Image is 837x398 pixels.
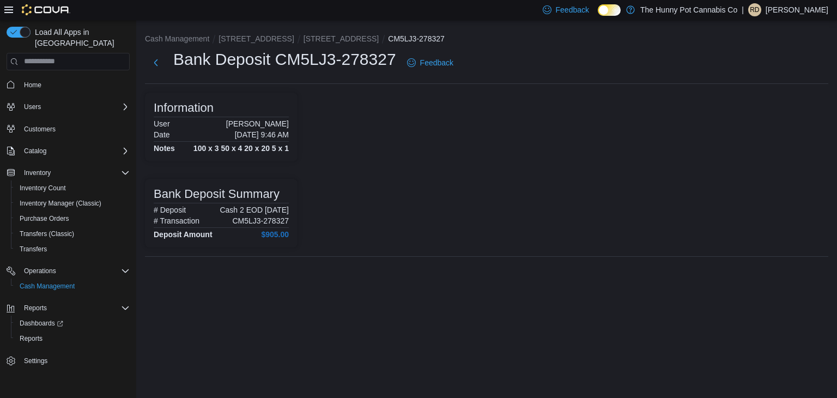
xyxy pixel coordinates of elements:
a: Transfers (Classic) [15,227,78,240]
span: Reports [20,334,43,343]
button: Operations [2,263,134,279]
span: Catalog [20,144,130,158]
input: Dark Mode [598,4,621,16]
a: Customers [20,123,60,136]
span: Operations [24,267,56,275]
span: Reports [20,301,130,315]
button: Inventory [2,165,134,180]
span: Cash Management [20,282,75,291]
h4: 100 x 3 50 x 4 20 x 20 5 x 1 [193,144,289,153]
a: Settings [20,354,52,367]
span: Transfers [20,245,47,254]
a: Inventory Count [15,182,70,195]
span: Operations [20,264,130,278]
a: Dashboards [11,316,134,331]
p: CM5LJ3-278327 [232,216,289,225]
h1: Bank Deposit CM5LJ3-278327 [173,49,396,70]
span: Inventory [24,168,51,177]
span: Feedback [556,4,589,15]
nav: Complex example [7,73,130,397]
button: Cash Management [11,279,134,294]
p: | [742,3,744,16]
h6: # Deposit [154,206,186,214]
button: Transfers [11,242,134,257]
button: Home [2,77,134,93]
a: Transfers [15,243,51,256]
a: Cash Management [15,280,79,293]
span: Dashboards [20,319,63,328]
span: Inventory Count [15,182,130,195]
a: Inventory Manager (Classic) [15,197,106,210]
button: Customers [2,121,134,137]
button: Users [20,100,45,113]
a: Home [20,79,46,92]
span: Inventory [20,166,130,179]
button: Next [145,52,167,74]
p: Cash 2 EOD [DATE] [220,206,289,214]
button: Catalog [20,144,51,158]
button: Reports [11,331,134,346]
span: Customers [24,125,56,134]
h3: Bank Deposit Summary [154,188,280,201]
span: Load All Apps in [GEOGRAPHIC_DATA] [31,27,130,49]
button: [STREET_ADDRESS] [304,34,379,43]
a: Feedback [403,52,458,74]
p: The Hunny Pot Cannabis Co [640,3,737,16]
button: Reports [2,300,134,316]
p: [PERSON_NAME] [226,119,289,128]
span: Settings [24,357,47,365]
h3: Information [154,101,214,114]
button: Inventory Manager (Classic) [11,196,134,211]
a: Reports [15,332,47,345]
span: Home [20,78,130,92]
button: CM5LJ3-278327 [388,34,445,43]
button: Transfers (Classic) [11,226,134,242]
a: Dashboards [15,317,68,330]
h6: Date [154,130,170,139]
span: RD [750,3,759,16]
h6: # Transaction [154,216,199,225]
span: Transfers (Classic) [15,227,130,240]
h4: Notes [154,144,175,153]
p: [DATE] 9:46 AM [235,130,289,139]
span: Home [24,81,41,89]
span: Settings [20,354,130,367]
span: Customers [20,122,130,136]
span: Inventory Manager (Classic) [20,199,101,208]
button: Purchase Orders [11,211,134,226]
button: Operations [20,264,60,278]
span: Cash Management [15,280,130,293]
span: Reports [15,332,130,345]
div: Raquel Di Cresce [748,3,761,16]
button: Reports [20,301,51,315]
button: Cash Management [145,34,209,43]
span: Dashboards [15,317,130,330]
button: Users [2,99,134,114]
span: Inventory Manager (Classic) [15,197,130,210]
button: Inventory [20,166,55,179]
button: Catalog [2,143,134,159]
span: Reports [24,304,47,312]
span: Purchase Orders [20,214,69,223]
button: [STREET_ADDRESS] [219,34,294,43]
span: Users [20,100,130,113]
span: Users [24,102,41,111]
h4: $905.00 [261,230,289,239]
button: Settings [2,353,134,369]
span: Transfers (Classic) [20,230,74,238]
span: Purchase Orders [15,212,130,225]
span: Catalog [24,147,46,155]
a: Purchase Orders [15,212,74,225]
button: Inventory Count [11,180,134,196]
h4: Deposit Amount [154,230,213,239]
img: Cova [22,4,70,15]
nav: An example of EuiBreadcrumbs [145,33,828,46]
h6: User [154,119,170,128]
span: Transfers [15,243,130,256]
p: [PERSON_NAME] [766,3,828,16]
span: Feedback [420,57,453,68]
span: Inventory Count [20,184,66,192]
